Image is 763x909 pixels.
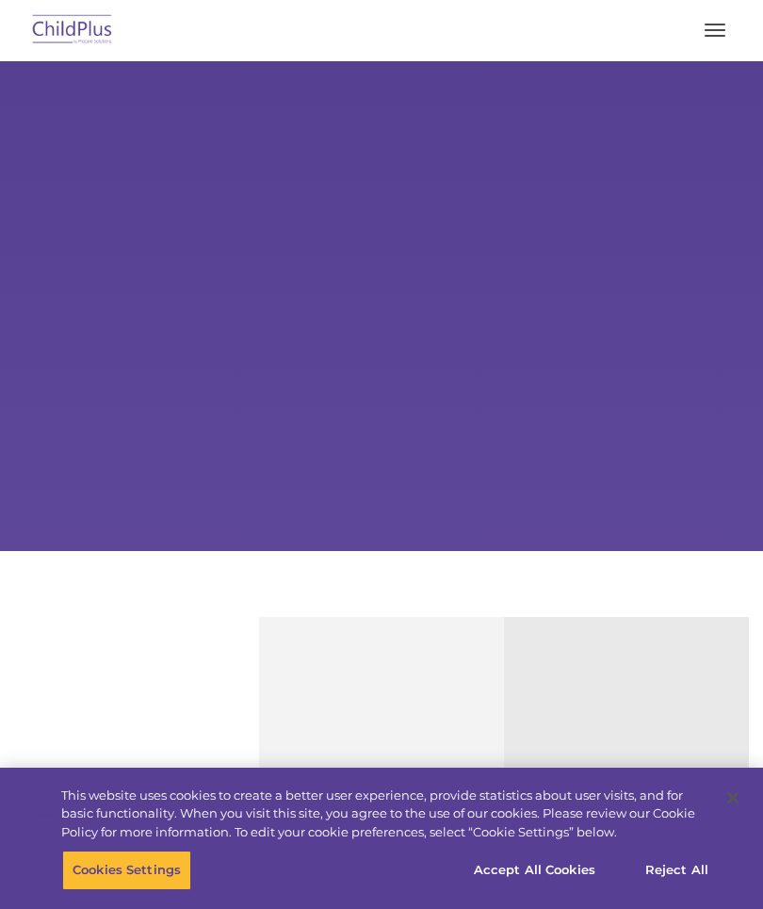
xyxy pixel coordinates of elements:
[62,851,191,890] button: Cookies Settings
[618,851,736,890] button: Reject All
[463,851,606,890] button: Accept All Cookies
[28,8,117,53] img: ChildPlus by Procare Solutions
[61,787,710,842] div: This website uses cookies to create a better user experience, provide statistics about user visit...
[712,777,754,819] button: Close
